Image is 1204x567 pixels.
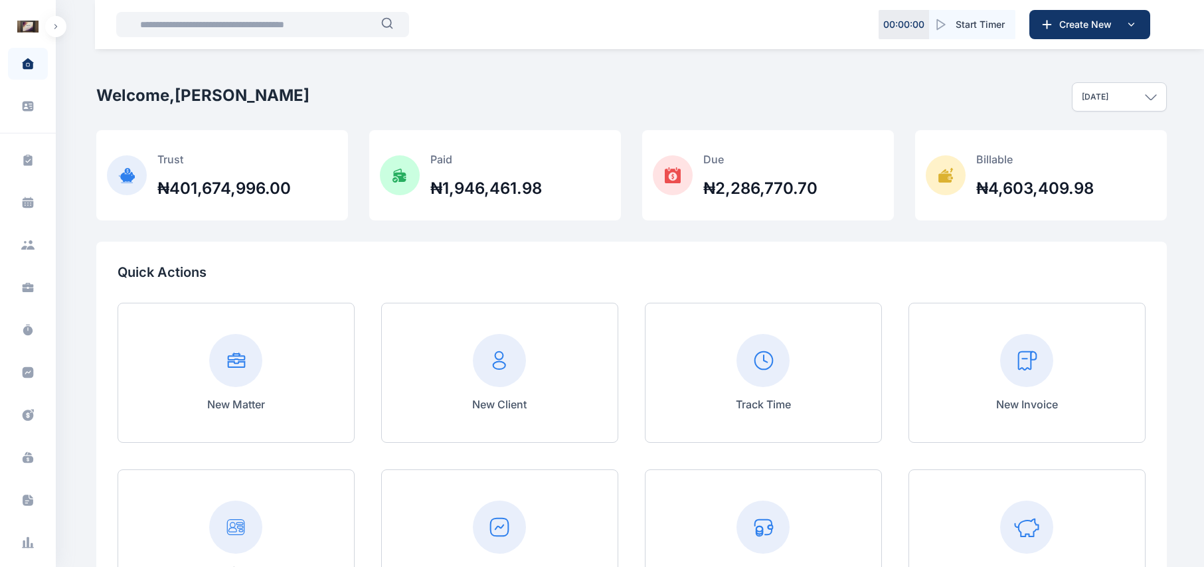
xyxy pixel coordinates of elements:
span: Start Timer [956,18,1005,31]
p: Quick Actions [118,263,1146,282]
button: Create New [1029,10,1150,39]
p: New Matter [207,396,265,412]
p: Paid [430,151,542,167]
h2: ₦401,674,996.00 [157,178,291,199]
h2: ₦2,286,770.70 [703,178,817,199]
span: Create New [1054,18,1123,31]
p: 00 : 00 : 00 [883,18,924,31]
p: Due [703,151,817,167]
p: Billable [976,151,1094,167]
p: Trust [157,151,291,167]
h2: ₦1,946,461.98 [430,178,542,199]
p: New Client [472,396,527,412]
p: Track Time [736,396,791,412]
h2: ₦4,603,409.98 [976,178,1094,199]
p: New Invoice [996,396,1058,412]
p: [DATE] [1082,92,1108,102]
h2: Welcome, [PERSON_NAME] [96,85,309,106]
button: Start Timer [929,10,1015,39]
